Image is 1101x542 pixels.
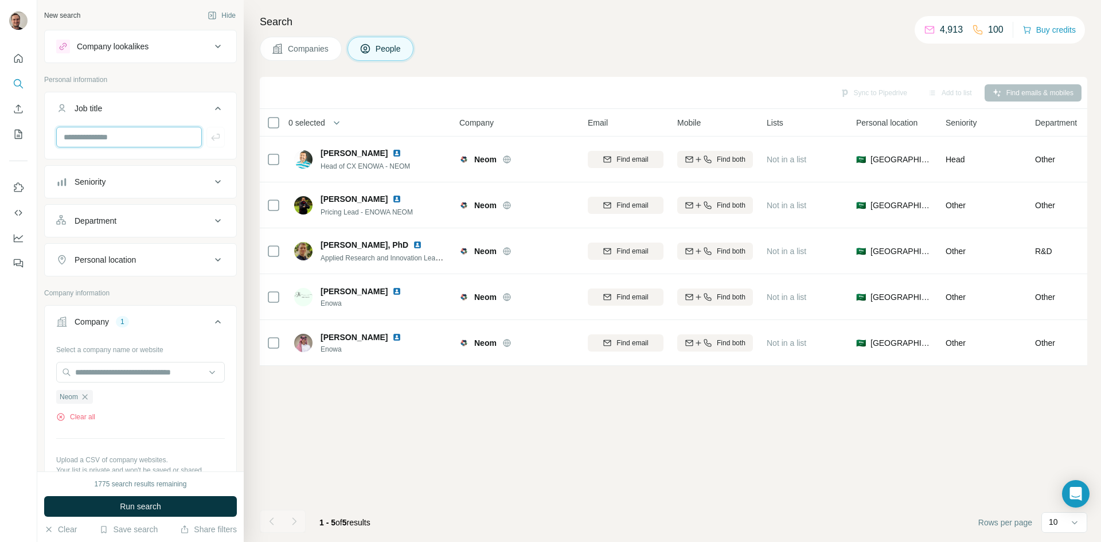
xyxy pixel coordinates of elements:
[870,154,932,165] span: [GEOGRAPHIC_DATA]
[77,41,149,52] div: Company lookalikes
[940,23,963,37] p: 4,913
[474,245,497,257] span: Neom
[588,288,663,306] button: Find email
[459,338,468,348] img: Logo of Neom
[588,243,663,260] button: Find email
[321,208,413,216] span: Pricing Lead - ENOWA NEOM
[1035,337,1055,349] span: Other
[856,245,866,257] span: 🇸🇦
[677,197,753,214] button: Find both
[413,240,422,249] img: LinkedIn logo
[717,338,745,348] span: Find both
[75,254,136,266] div: Personal location
[56,340,225,355] div: Select a company name or website
[392,194,401,204] img: LinkedIn logo
[677,151,753,168] button: Find both
[767,201,806,210] span: Not in a list
[459,155,468,164] img: Logo of Neom
[294,288,313,306] img: Avatar
[946,293,966,302] span: Other
[767,338,806,348] span: Not in a list
[717,154,745,165] span: Find both
[335,518,342,527] span: of
[1035,200,1055,211] span: Other
[1035,245,1052,257] span: R&D
[45,207,236,235] button: Department
[1022,22,1076,38] button: Buy credits
[376,43,402,54] span: People
[321,332,388,343] span: [PERSON_NAME]
[321,344,415,354] span: Enowa
[95,479,187,489] div: 1775 search results remaining
[60,392,78,402] span: Neom
[856,291,866,303] span: 🇸🇦
[767,117,783,128] span: Lists
[856,200,866,211] span: 🇸🇦
[288,117,325,128] span: 0 selected
[56,465,225,475] p: Your list is private and won't be saved or shared.
[9,124,28,145] button: My lists
[588,334,663,352] button: Find email
[616,154,648,165] span: Find email
[45,33,236,60] button: Company lookalikes
[44,75,237,85] p: Personal information
[677,117,701,128] span: Mobile
[616,246,648,256] span: Find email
[459,293,468,302] img: Logo of Neom
[856,337,866,349] span: 🇸🇦
[56,412,95,422] button: Clear all
[75,316,109,327] div: Company
[319,518,370,527] span: results
[870,337,932,349] span: [GEOGRAPHIC_DATA]
[677,288,753,306] button: Find both
[767,155,806,164] span: Not in a list
[870,291,932,303] span: [GEOGRAPHIC_DATA]
[321,253,502,262] span: Applied Research and Innovation Lead - ENOWA Hydrogen
[946,201,966,210] span: Other
[9,73,28,94] button: Search
[459,201,468,210] img: Logo of Neom
[294,334,313,352] img: Avatar
[321,286,388,297] span: [PERSON_NAME]
[870,245,932,257] span: [GEOGRAPHIC_DATA]
[946,338,966,348] span: Other
[474,200,497,211] span: Neom
[870,200,932,211] span: [GEOGRAPHIC_DATA]
[717,246,745,256] span: Find both
[44,10,80,21] div: New search
[978,517,1032,528] span: Rows per page
[120,501,161,512] span: Run search
[288,43,330,54] span: Companies
[946,155,965,164] span: Head
[75,103,102,114] div: Job title
[474,154,497,165] span: Neom
[294,242,313,260] img: Avatar
[9,48,28,69] button: Quick start
[459,247,468,256] img: Logo of Neom
[1035,291,1055,303] span: Other
[946,247,966,256] span: Other
[9,11,28,30] img: Avatar
[392,333,401,342] img: LinkedIn logo
[474,291,497,303] span: Neom
[717,292,745,302] span: Find both
[321,147,388,159] span: [PERSON_NAME]
[260,14,1087,30] h4: Search
[392,149,401,158] img: LinkedIn logo
[180,524,237,535] button: Share filters
[856,117,918,128] span: Personal location
[200,7,244,24] button: Hide
[677,334,753,352] button: Find both
[294,150,313,169] img: Avatar
[588,197,663,214] button: Find email
[588,151,663,168] button: Find email
[44,496,237,517] button: Run search
[767,247,806,256] span: Not in a list
[1062,480,1090,508] div: Open Intercom Messenger
[45,95,236,127] button: Job title
[294,196,313,215] img: Avatar
[767,293,806,302] span: Not in a list
[75,215,116,227] div: Department
[45,308,236,340] button: Company1
[75,176,106,188] div: Seniority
